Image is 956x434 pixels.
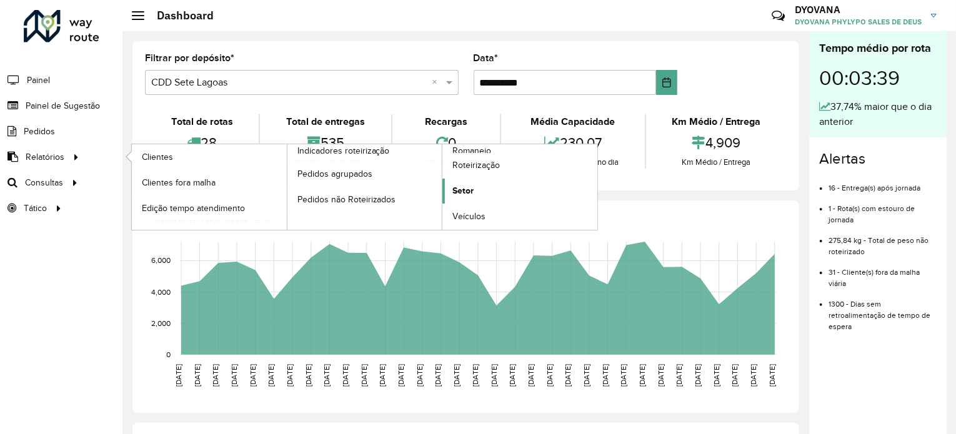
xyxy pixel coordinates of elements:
[24,202,47,215] span: Tático
[145,51,234,66] label: Filtrar por depósito
[657,364,665,387] text: [DATE]
[601,364,609,387] text: [DATE]
[564,364,572,387] text: [DATE]
[304,364,312,387] text: [DATE]
[360,364,368,387] text: [DATE]
[297,167,372,180] span: Pedidos agrupados
[267,364,275,387] text: [DATE]
[768,364,776,387] text: [DATE]
[504,114,641,129] div: Média Capacidade
[397,364,405,387] text: [DATE]
[211,364,219,387] text: [DATE]
[148,114,256,129] div: Total de rotas
[819,57,937,99] div: 00:03:39
[132,195,287,220] a: Edição tempo atendimento
[452,184,474,197] span: Setor
[297,144,390,157] span: Indicadores roteirização
[166,350,171,358] text: 0
[396,114,497,129] div: Recargas
[174,364,182,387] text: [DATE]
[26,99,100,112] span: Painel de Sugestão
[132,144,287,169] a: Clientes
[322,364,331,387] text: [DATE]
[442,204,597,229] a: Veículos
[649,129,784,156] div: 4,909
[829,289,937,332] li: 1300 - Dias sem retroalimentação de tempo de espera
[287,144,598,230] a: Romaneio
[442,179,597,204] a: Setor
[341,364,349,387] text: [DATE]
[829,194,937,225] li: 1 - Rota(s) com estouro de jornada
[396,129,497,156] div: 0
[452,144,491,157] span: Romaneio
[508,364,516,387] text: [DATE]
[819,150,937,168] h4: Alertas
[287,161,442,186] a: Pedidos agrupados
[148,129,256,156] div: 28
[144,9,214,22] h2: Dashboard
[649,156,784,169] div: Km Médio / Entrega
[432,75,443,90] span: Clear all
[656,70,677,95] button: Choose Date
[620,364,628,387] text: [DATE]
[286,364,294,387] text: [DATE]
[731,364,739,387] text: [DATE]
[230,364,238,387] text: [DATE]
[638,364,646,387] text: [DATE]
[132,170,287,195] a: Clientes fora malha
[151,319,171,327] text: 2,000
[490,364,498,387] text: [DATE]
[829,257,937,289] li: 31 - Cliente(s) fora da malha viária
[649,114,784,129] div: Km Médio / Entrega
[287,187,442,212] a: Pedidos não Roteirizados
[442,153,597,178] a: Roteirização
[452,159,500,172] span: Roteirização
[132,144,442,230] a: Indicadores roteirização
[27,74,50,87] span: Painel
[545,364,554,387] text: [DATE]
[795,16,922,27] span: DYOVANA PHYLYPO SALES DE DEUS
[297,193,396,206] span: Pedidos não Roteirizados
[675,364,684,387] text: [DATE]
[142,150,173,164] span: Clientes
[694,364,702,387] text: [DATE]
[749,364,757,387] text: [DATE]
[474,51,499,66] label: Data
[452,210,485,223] span: Veículos
[142,176,216,189] span: Clientes fora malha
[765,2,792,29] a: Contato Rápido
[712,364,720,387] text: [DATE]
[263,129,387,156] div: 535
[819,40,937,57] div: Tempo médio por rota
[795,4,922,16] h3: DYOVANA
[151,288,171,296] text: 4,000
[24,125,55,138] span: Pedidos
[193,364,201,387] text: [DATE]
[151,257,171,265] text: 6,000
[416,364,424,387] text: [DATE]
[249,364,257,387] text: [DATE]
[26,150,64,164] span: Relatórios
[434,364,442,387] text: [DATE]
[25,176,63,189] span: Consultas
[142,202,245,215] span: Edição tempo atendimento
[504,129,641,156] div: 230,07
[582,364,590,387] text: [DATE]
[471,364,479,387] text: [DATE]
[829,173,937,194] li: 16 - Entrega(s) após jornada
[527,364,535,387] text: [DATE]
[819,99,937,129] div: 37,74% maior que o dia anterior
[263,114,387,129] div: Total de entregas
[829,225,937,257] li: 275,84 kg - Total de peso não roteirizado
[379,364,387,387] text: [DATE]
[452,364,461,387] text: [DATE]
